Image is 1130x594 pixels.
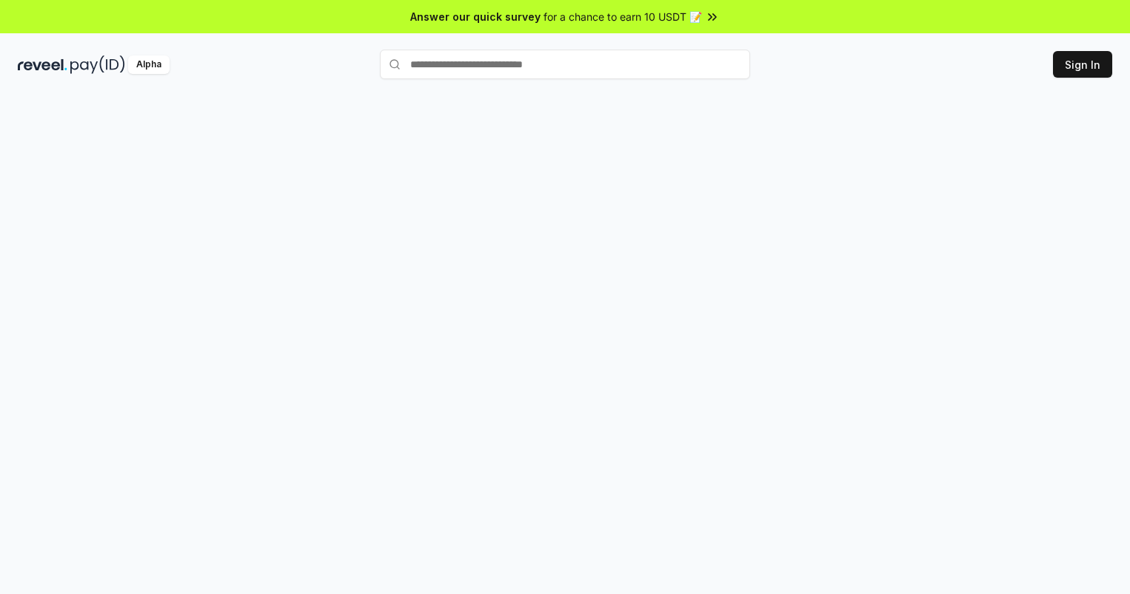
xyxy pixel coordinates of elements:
button: Sign In [1053,51,1112,78]
div: Alpha [128,55,170,74]
img: reveel_dark [18,55,67,74]
span: Answer our quick survey [410,9,541,24]
img: pay_id [70,55,125,74]
span: for a chance to earn 10 USDT 📝 [544,9,702,24]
